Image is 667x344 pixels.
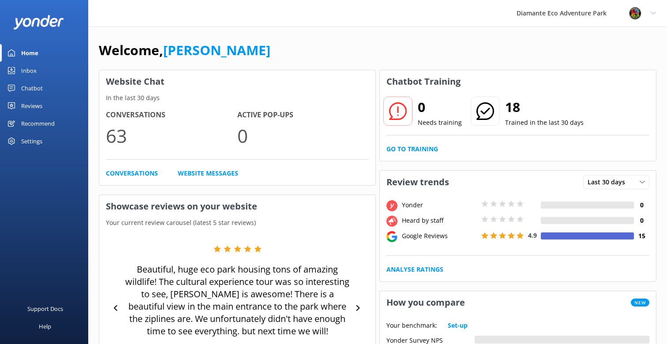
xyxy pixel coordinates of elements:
div: Home [21,44,38,62]
p: Trained in the last 30 days [505,118,584,127]
h4: 15 [634,231,649,241]
div: Google Reviews [400,231,479,241]
h3: Review trends [380,171,456,194]
h4: Conversations [106,109,237,121]
h4: 0 [634,216,649,225]
a: Go to Training [386,144,438,154]
h4: 0 [634,200,649,210]
h3: Website Chat [99,70,375,93]
a: Set-up [448,321,468,330]
p: In the last 30 days [99,93,375,103]
a: Conversations [106,168,158,178]
p: 63 [106,121,237,150]
div: Reviews [21,97,42,115]
a: [PERSON_NAME] [163,41,270,59]
a: Website Messages [178,168,238,178]
div: Chatbot [21,79,43,97]
span: New [631,299,649,307]
img: 831-1756915225.png [629,7,642,20]
p: 0 [237,121,369,150]
h2: 0 [418,97,462,118]
p: Beautiful, huge eco park housing tons of amazing wildlife! The cultural experience tour was so in... [123,263,351,337]
p: Your current review carousel (latest 5 star reviews) [99,218,375,228]
div: Yonder [400,200,479,210]
div: Yonder Survey NPS [386,336,475,344]
a: Analyse Ratings [386,265,443,274]
img: yonder-white-logo.png [13,15,64,30]
h3: Showcase reviews on your website [99,195,375,218]
h2: 18 [505,97,584,118]
div: Settings [21,132,42,150]
h4: Active Pop-ups [237,109,369,121]
span: 4.9 [528,231,537,239]
div: Support Docs [27,300,63,318]
h3: Chatbot Training [380,70,467,93]
span: Last 30 days [588,177,630,187]
div: Inbox [21,62,37,79]
p: Needs training [418,118,462,127]
h3: How you compare [380,291,472,314]
div: Recommend [21,115,55,132]
h1: Welcome, [99,40,270,61]
div: Heard by staff [400,216,479,225]
p: Your benchmark: [386,321,437,330]
div: Help [39,318,51,335]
